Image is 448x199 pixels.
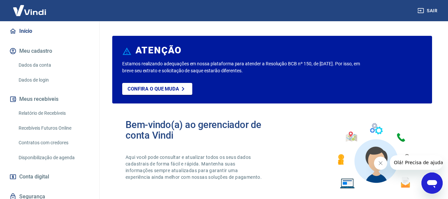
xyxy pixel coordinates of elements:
img: Vindi [8,0,51,21]
button: Meu cadastro [8,44,91,58]
iframe: Fechar mensagem [374,157,387,170]
p: Confira o que muda [128,86,179,92]
button: Meus recebíveis [8,92,91,106]
img: Imagem de um avatar masculino com diversos icones exemplificando as funcionalidades do gerenciado... [332,119,419,193]
a: Dados de login [16,73,91,87]
h2: Bem-vindo(a) ao gerenciador de conta Vindi [126,119,272,141]
h6: ATENÇÃO [135,47,182,54]
a: Disponibilização de agenda [16,151,91,165]
span: Olá! Precisa de ajuda? [4,5,56,10]
iframe: Botão para abrir a janela de mensagens [421,172,443,194]
a: Dados da conta [16,58,91,72]
span: Conta digital [19,172,49,181]
a: Confira o que muda [122,83,192,95]
iframe: Mensagem da empresa [390,155,443,170]
a: Início [8,24,91,38]
button: Sair [416,5,440,17]
a: Conta digital [8,169,91,184]
a: Recebíveis Futuros Online [16,121,91,135]
a: Contratos com credores [16,136,91,150]
p: Aqui você pode consultar e atualizar todos os seus dados cadastrais de forma fácil e rápida. Mant... [126,154,263,180]
a: Relatório de Recebíveis [16,106,91,120]
p: Estamos realizando adequações em nossa plataforma para atender a Resolução BCB nº 150, de [DATE].... [122,60,362,74]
